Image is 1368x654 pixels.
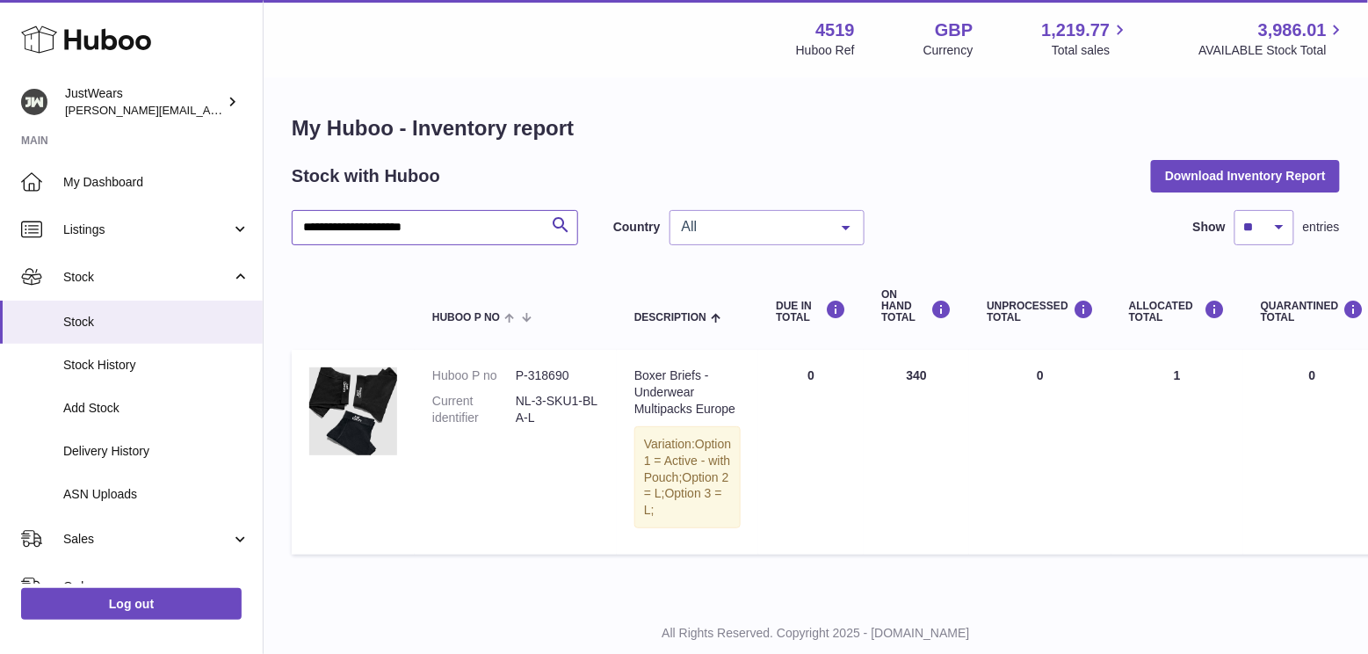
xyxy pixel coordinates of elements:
[63,578,231,595] span: Orders
[1198,18,1347,59] a: 3,986.01 AVAILABLE Stock Total
[815,18,855,42] strong: 4519
[796,42,855,59] div: Huboo Ref
[1198,42,1347,59] span: AVAILABLE Stock Total
[644,470,729,501] span: Option 2 = L;
[923,42,974,59] div: Currency
[1193,219,1226,236] label: Show
[969,350,1111,555] td: 0
[1151,160,1340,192] button: Download Inventory Report
[292,114,1340,142] h1: My Huboo - Inventory report
[634,426,741,528] div: Variation:
[935,18,973,42] strong: GBP
[432,367,516,384] dt: Huboo P no
[864,350,969,555] td: 340
[63,222,231,238] span: Listings
[309,367,397,455] img: product image
[65,85,223,119] div: JustWears
[63,531,231,548] span: Sales
[21,588,242,620] a: Log out
[1052,42,1130,59] span: Total sales
[63,174,250,191] span: My Dashboard
[63,486,250,503] span: ASN Uploads
[516,367,599,384] dd: P-318690
[63,443,250,460] span: Delivery History
[644,437,731,484] span: Option 1 = Active - with Pouch;
[1111,350,1243,555] td: 1
[278,625,1354,642] p: All Rights Reserved. Copyright 2025 - [DOMAIN_NAME]
[63,357,250,374] span: Stock History
[613,219,661,236] label: Country
[881,289,952,324] div: ON HAND Total
[644,486,722,517] span: Option 3 = L;
[63,314,250,331] span: Stock
[1129,300,1226,323] div: ALLOCATED Total
[987,300,1094,323] div: UNPROCESSED Total
[634,367,741,418] div: Boxer Briefs - Underwear Multipacks Europe
[776,300,846,323] div: DUE IN TOTAL
[63,269,231,286] span: Stock
[1261,300,1364,323] div: QUARANTINED Total
[634,312,706,323] span: Description
[1258,18,1327,42] span: 3,986.01
[516,393,599,426] dd: NL-3-SKU1-BLA-L
[432,312,500,323] span: Huboo P no
[1303,219,1340,236] span: entries
[21,89,47,115] img: josh@just-wears.com
[677,218,829,236] span: All
[432,393,516,426] dt: Current identifier
[292,164,440,188] h2: Stock with Huboo
[65,103,352,117] span: [PERSON_NAME][EMAIL_ADDRESS][DOMAIN_NAME]
[758,350,864,555] td: 0
[63,400,250,417] span: Add Stock
[1042,18,1131,59] a: 1,219.77 Total sales
[1042,18,1111,42] span: 1,219.77
[1309,368,1316,382] span: 0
